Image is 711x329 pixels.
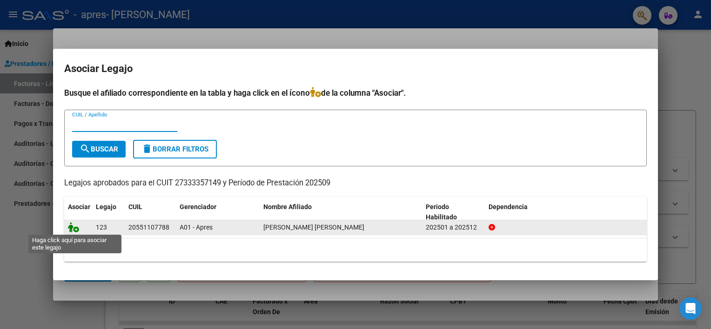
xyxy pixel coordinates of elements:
[422,197,485,228] datatable-header-cell: Periodo Habilitado
[80,143,91,154] mat-icon: search
[96,224,107,231] span: 123
[64,197,92,228] datatable-header-cell: Asociar
[679,297,702,320] div: Open Intercom Messenger
[141,145,208,153] span: Borrar Filtros
[92,197,125,228] datatable-header-cell: Legajo
[64,178,647,189] p: Legajos aprobados para el CUIT 27333357149 y Período de Prestación 202509
[485,197,647,228] datatable-header-cell: Dependencia
[72,141,126,158] button: Buscar
[263,224,364,231] span: SILVA BARRIOS IAN DAVID
[64,60,647,78] h2: Asociar Legajo
[80,145,118,153] span: Buscar
[128,222,169,233] div: 20551107788
[128,203,142,211] span: CUIL
[426,203,457,221] span: Periodo Habilitado
[125,197,176,228] datatable-header-cell: CUIL
[64,87,647,99] h4: Busque el afiliado correspondiente en la tabla y haga click en el ícono de la columna "Asociar".
[133,140,217,158] button: Borrar Filtros
[263,203,312,211] span: Nombre Afiliado
[180,224,213,231] span: A01 - Apres
[141,143,153,154] mat-icon: delete
[489,203,528,211] span: Dependencia
[260,197,422,228] datatable-header-cell: Nombre Afiliado
[68,203,90,211] span: Asociar
[96,203,116,211] span: Legajo
[176,197,260,228] datatable-header-cell: Gerenciador
[64,238,647,262] div: 1 registros
[180,203,216,211] span: Gerenciador
[426,222,481,233] div: 202501 a 202512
